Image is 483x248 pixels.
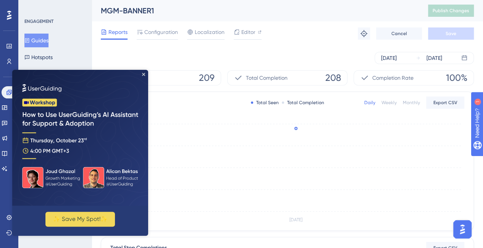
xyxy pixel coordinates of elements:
span: Export CSV [433,100,457,106]
span: Completion Rate [372,73,414,82]
div: Close Preview [130,3,133,6]
span: Localization [195,27,225,37]
tspan: [DATE] [289,217,302,222]
span: Reports [108,27,128,37]
span: 209 [199,72,215,84]
span: Configuration [144,27,178,37]
button: Save [428,27,474,40]
span: Need Help? [18,2,48,11]
div: Total Completion [282,100,324,106]
div: Monthly [403,100,420,106]
button: BannersBETA [24,67,60,81]
div: [DATE] [426,53,442,63]
div: Total Seen [251,100,279,106]
div: 1 [53,4,55,10]
div: Weekly [381,100,397,106]
span: 100% [446,72,467,84]
button: ✨ Save My Spot!✨ [33,142,103,157]
div: [DATE] [381,53,397,63]
div: MGM-BANNER1 [101,5,409,16]
div: ENGAGEMENT [24,18,53,24]
span: Total Completion [246,73,288,82]
button: Cancel [376,27,422,40]
button: Publish Changes [428,5,474,17]
span: Editor [241,27,255,37]
span: Publish Changes [433,8,469,14]
button: Export CSV [426,97,464,109]
button: Guides [24,34,48,47]
span: Save [446,31,456,37]
button: Hotspots [24,50,53,64]
span: 208 [325,72,341,84]
div: Daily [364,100,375,106]
span: Cancel [391,31,407,37]
iframe: UserGuiding AI Assistant Launcher [451,218,474,241]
